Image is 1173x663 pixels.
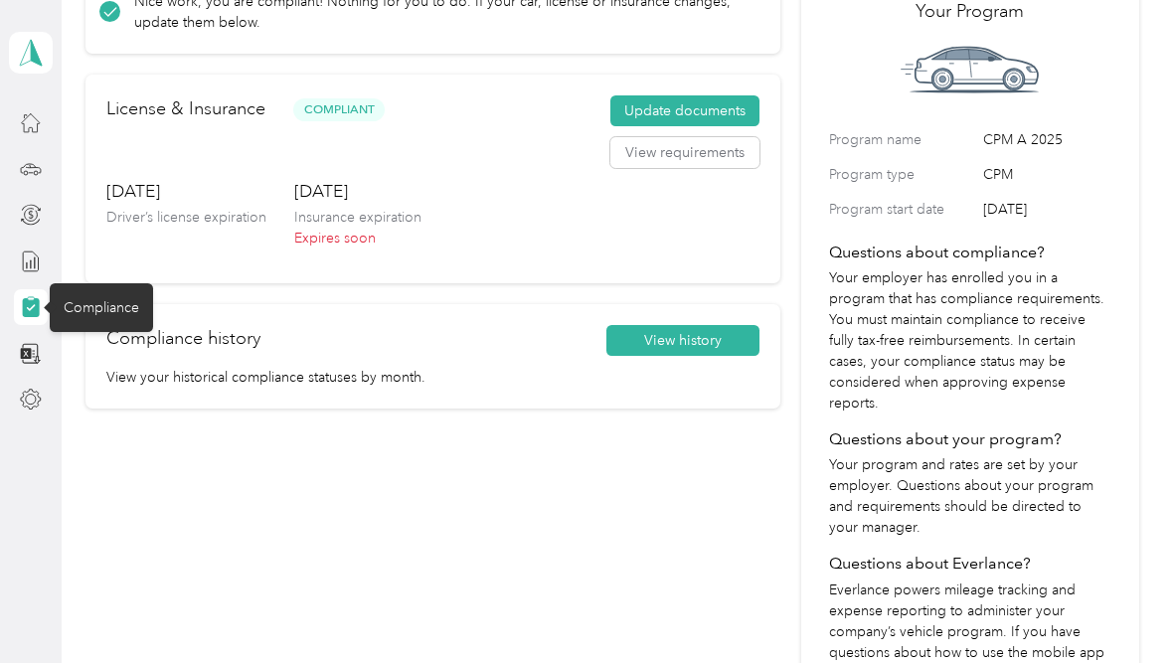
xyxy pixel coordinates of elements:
label: Program name [829,129,976,150]
span: [DATE] [983,199,1110,220]
h3: [DATE] [294,179,421,204]
span: CPM A 2025 [983,129,1110,150]
h2: License & Insurance [106,95,265,122]
h3: [DATE] [106,179,266,204]
h2: Compliance history [106,325,260,352]
p: Insurance expiration [294,207,421,228]
iframe: Everlance-gr Chat Button Frame [1062,552,1173,663]
p: View your historical compliance statuses by month. [106,367,759,388]
h4: Questions about your program? [829,427,1110,451]
button: View requirements [610,137,759,169]
label: Program start date [829,199,976,220]
p: Your program and rates are set by your employer. Questions about your program and requirements sh... [829,454,1110,538]
span: CPM [983,164,1110,185]
h4: Questions about compliance? [829,241,1110,264]
div: Compliance [50,283,153,332]
span: Compliant [293,98,385,121]
p: Driver’s license expiration [106,207,266,228]
p: Expires soon [294,228,421,249]
p: Your employer has enrolled you in a program that has compliance requirements. You must maintain c... [829,267,1110,414]
label: Program type [829,164,976,185]
button: Update documents [610,95,759,127]
button: View history [606,325,759,357]
h4: Questions about Everlance? [829,552,1110,576]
